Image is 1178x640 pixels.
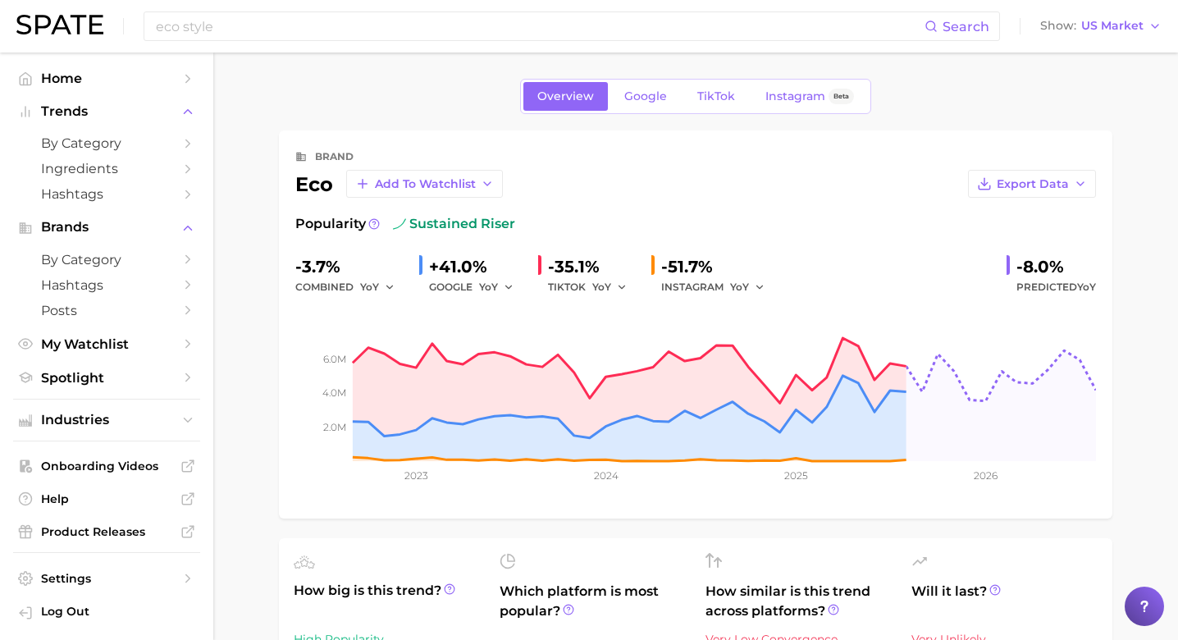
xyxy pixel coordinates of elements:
span: Predicted [1016,277,1096,297]
span: Will it last? [911,582,1098,621]
div: -51.7% [661,254,776,280]
a: Ingredients [13,156,200,181]
a: by Category [13,130,200,156]
span: US Market [1081,21,1144,30]
span: YoY [479,280,498,294]
span: Hashtags [41,186,172,202]
button: Trends [13,99,200,124]
div: INSTAGRAM [661,277,776,297]
span: Log Out [41,604,187,619]
span: YoY [730,280,749,294]
div: -3.7% [295,254,406,280]
img: SPATE [16,15,103,34]
a: by Category [13,247,200,272]
a: Hashtags [13,272,200,298]
a: Product Releases [13,519,200,544]
div: TIKTOK [548,277,638,297]
div: +41.0% [429,254,525,280]
div: GOOGLE [429,277,525,297]
span: Trends [41,104,172,119]
a: Overview [523,82,608,111]
span: Which platform is most popular? [500,582,686,636]
input: Search here for a brand, industry, or ingredient [154,12,925,40]
span: Posts [41,303,172,318]
span: TikTok [697,89,735,103]
a: Help [13,487,200,511]
button: Industries [13,408,200,432]
span: Help [41,491,172,506]
span: Spotlight [41,370,172,386]
tspan: 2025 [784,469,808,482]
div: eco [295,170,503,198]
span: Instagram [765,89,825,103]
span: Overview [537,89,594,103]
span: Onboarding Videos [41,459,172,473]
div: combined [295,277,406,297]
a: Spotlight [13,365,200,391]
div: -35.1% [548,254,638,280]
button: Add to Watchlist [346,170,503,198]
tspan: 2026 [974,469,998,482]
span: Popularity [295,214,366,234]
a: Settings [13,566,200,591]
img: sustained riser [393,217,406,231]
span: by Category [41,135,172,151]
tspan: 2024 [594,469,619,482]
button: YoY [730,277,765,297]
span: YoY [1077,281,1096,293]
a: Log out. Currently logged in with e-mail socialmedia@ebinnewyork.com. [13,599,200,627]
span: Export Data [997,177,1069,191]
span: Beta [833,89,849,103]
a: My Watchlist [13,331,200,357]
tspan: 2023 [404,469,428,482]
button: YoY [479,277,514,297]
span: YoY [360,280,379,294]
span: YoY [592,280,611,294]
a: Onboarding Videos [13,454,200,478]
span: Google [624,89,667,103]
a: Home [13,66,200,91]
span: by Category [41,252,172,267]
button: Export Data [968,170,1096,198]
button: YoY [592,277,628,297]
span: Brands [41,220,172,235]
span: sustained riser [393,214,515,234]
span: Settings [41,571,172,586]
span: Hashtags [41,277,172,293]
div: -8.0% [1016,254,1096,280]
span: How similar is this trend across platforms? [705,582,892,621]
button: YoY [360,277,395,297]
div: brand [315,147,354,167]
a: Hashtags [13,181,200,207]
span: Add to Watchlist [375,177,476,191]
span: My Watchlist [41,336,172,352]
button: ShowUS Market [1036,16,1166,37]
button: Brands [13,215,200,240]
span: Show [1040,21,1076,30]
span: How big is this trend? [294,581,480,621]
span: Product Releases [41,524,172,539]
a: Posts [13,298,200,323]
span: Ingredients [41,161,172,176]
a: TikTok [683,82,749,111]
span: Industries [41,413,172,427]
a: Google [610,82,681,111]
a: InstagramBeta [751,82,868,111]
span: Home [41,71,172,86]
span: Search [943,19,989,34]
